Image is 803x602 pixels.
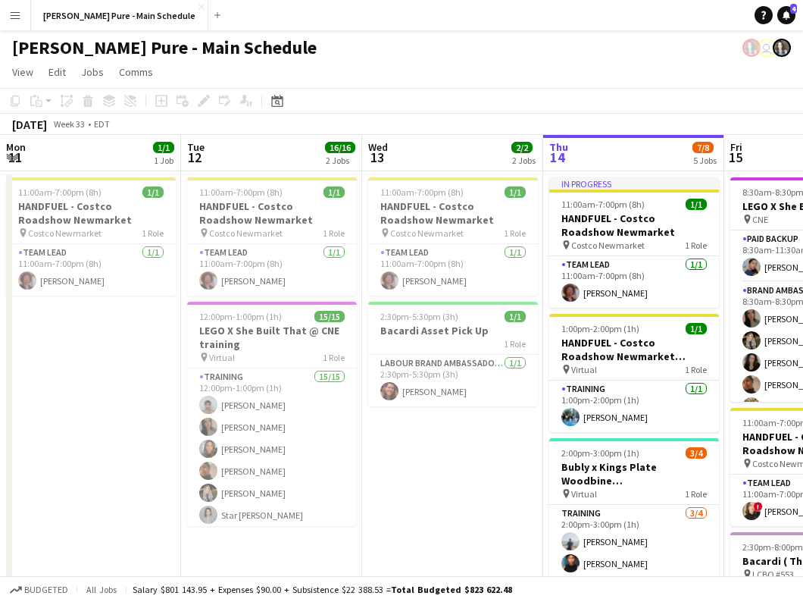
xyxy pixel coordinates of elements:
span: Virtual [209,352,235,363]
span: Fri [730,140,742,154]
button: Budgeted [8,582,70,598]
h3: HANDFUEL - Costco Roadshow Newmarket Training [549,336,719,363]
app-card-role: Team Lead1/111:00am-7:00pm (8h)[PERSON_NAME] [187,244,357,296]
span: 1 Role [323,352,345,363]
h3: Bubly x Kings Plate Woodbine [GEOGRAPHIC_DATA] [549,460,719,488]
span: Costco Newmarket [571,240,645,251]
app-user-avatar: Ashleigh Rains [773,39,791,57]
span: 1 Role [504,338,526,350]
app-card-role: Team Lead1/111:00am-7:00pm (8h)[PERSON_NAME] [549,256,719,308]
div: 2 Jobs [326,155,355,166]
button: [PERSON_NAME] Pure - Main Schedule [31,1,208,30]
span: Budgeted [24,585,68,595]
span: Thu [549,140,568,154]
span: 1 Role [685,488,707,500]
a: View [6,62,39,82]
span: Virtual [571,364,597,375]
span: 1 Role [685,364,707,375]
app-job-card: 11:00am-7:00pm (8h)1/1HANDFUEL - Costco Roadshow Newmarket Costco Newmarket1 RoleTeam Lead1/111:0... [368,177,538,296]
span: Total Budgeted $823 622.48 [391,584,512,595]
app-job-card: 12:00pm-1:00pm (1h)15/15LEGO X She Built That @ CNE training Virtual1 RoleTraining15/1512:00pm-1:... [187,302,357,526]
app-job-card: 11:00am-7:00pm (8h)1/1HANDFUEL - Costco Roadshow Newmarket Costco Newmarket1 RoleTeam Lead1/111:0... [187,177,357,296]
h1: [PERSON_NAME] Pure - Main Schedule [12,36,317,59]
span: 2:30pm-5:30pm (3h) [380,311,458,322]
span: 1/1 [505,311,526,322]
span: 12 [185,149,205,166]
span: CNE [752,214,768,225]
div: EDT [94,118,110,130]
span: 16/16 [325,142,355,153]
span: All jobs [83,584,120,595]
span: 11:00am-7:00pm (8h) [380,187,464,198]
span: Costco Newmarket [209,227,283,239]
span: ! [754,502,763,511]
a: Comms [113,62,159,82]
span: 1 Role [323,227,345,239]
span: 1 Role [685,240,707,251]
span: Week 33 [50,118,88,130]
app-card-role: Labour Brand Ambassadors1/12:30pm-5:30pm (3h)[PERSON_NAME] [368,355,538,406]
app-card-role: Training1/11:00pm-2:00pm (1h)[PERSON_NAME] [549,381,719,432]
span: 1 Role [142,227,164,239]
span: 11:00am-7:00pm (8h) [199,187,283,198]
span: 1/1 [323,187,345,198]
span: 1/1 [505,187,526,198]
span: 2:00pm-3:00pm (1h) [561,447,639,459]
span: 2/2 [511,142,533,153]
span: 4 [790,4,797,14]
div: 1 Job [154,155,173,166]
app-user-avatar: Leticia Fayzano [758,39,776,57]
span: 1:00pm-2:00pm (1h) [561,323,639,334]
h3: HANDFUEL - Costco Roadshow Newmarket [368,199,538,227]
span: Wed [368,140,388,154]
app-card-role: Team Lead1/111:00am-7:00pm (8h)[PERSON_NAME] [368,244,538,296]
span: Costco Newmarket [28,227,102,239]
h3: HANDFUEL - Costco Roadshow Newmarket [6,199,176,227]
h3: HANDFUEL - Costco Roadshow Newmarket [549,212,719,239]
span: Tue [187,140,205,154]
span: 1/1 [686,323,707,334]
app-user-avatar: Ashleigh Rains [742,39,761,57]
span: 12:00pm-1:00pm (1h) [199,311,282,322]
a: Edit [42,62,72,82]
app-job-card: 1:00pm-2:00pm (1h)1/1HANDFUEL - Costco Roadshow Newmarket Training Virtual1 RoleTraining1/11:00pm... [549,314,719,432]
span: 1/1 [142,187,164,198]
app-job-card: In progress11:00am-7:00pm (8h)1/1HANDFUEL - Costco Roadshow Newmarket Costco Newmarket1 RoleTeam ... [549,177,719,308]
div: In progress [549,177,719,190]
span: 1 Role [504,227,526,239]
span: 11:00am-7:00pm (8h) [18,187,102,198]
h3: Bacardi Asset Pick Up [368,324,538,337]
span: 7/8 [692,142,714,153]
span: Edit [48,65,66,79]
app-card-role: Team Lead1/111:00am-7:00pm (8h)[PERSON_NAME] [6,244,176,296]
span: 15/15 [314,311,345,322]
a: Jobs [75,62,110,82]
span: 14 [547,149,568,166]
span: Mon [6,140,26,154]
h3: LEGO X She Built That @ CNE training [187,324,357,351]
span: 11 [4,149,26,166]
span: Comms [119,65,153,79]
div: Salary $801 143.95 + Expenses $90.00 + Subsistence $22 388.53 = [133,584,512,595]
app-job-card: 2:30pm-5:30pm (3h)1/1Bacardi Asset Pick Up1 RoleLabour Brand Ambassadors1/12:30pm-5:30pm (3h)[PER... [368,302,538,406]
span: 13 [366,149,388,166]
span: View [12,65,33,79]
span: LCBO #553 [752,569,794,580]
span: 11:00am-7:00pm (8h) [561,199,645,210]
span: Virtual [571,488,597,500]
span: 3/4 [686,447,707,459]
h3: HANDFUEL - Costco Roadshow Newmarket [187,199,357,227]
span: Jobs [81,65,104,79]
a: 4 [777,6,795,24]
span: 15 [728,149,742,166]
span: Costco Newmarket [390,227,464,239]
app-job-card: 11:00am-7:00pm (8h)1/1HANDFUEL - Costco Roadshow Newmarket Costco Newmarket1 RoleTeam Lead1/111:0... [6,177,176,296]
div: 2 Jobs [512,155,536,166]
